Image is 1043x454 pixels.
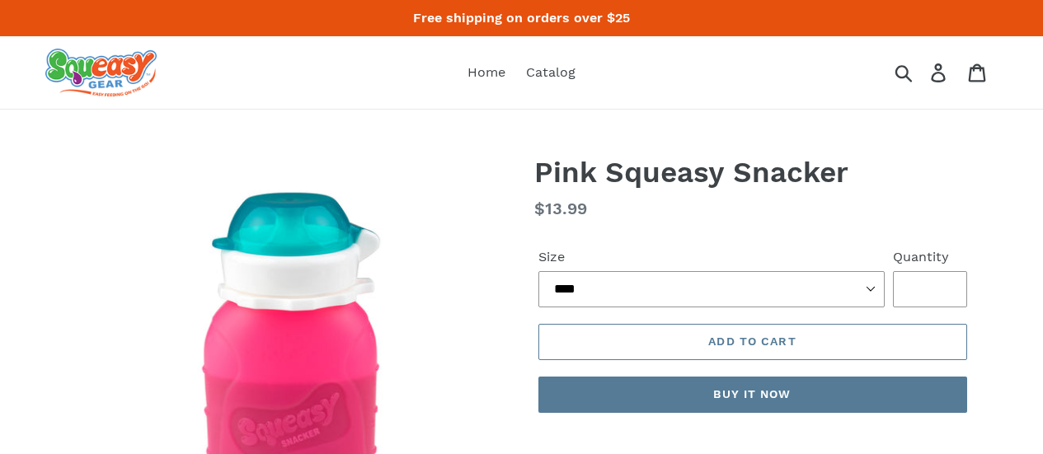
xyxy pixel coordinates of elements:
[534,155,971,190] h1: Pink Squeasy Snacker
[459,60,514,85] a: Home
[467,64,505,81] span: Home
[534,199,587,218] span: $13.99
[526,64,576,81] span: Catalog
[538,324,967,360] button: Add to cart
[538,377,967,413] button: Buy it now
[538,247,885,267] label: Size
[518,60,584,85] a: Catalog
[45,49,157,96] img: squeasy gear snacker portable food pouch
[893,247,967,267] label: Quantity
[708,335,796,348] span: Add to cart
